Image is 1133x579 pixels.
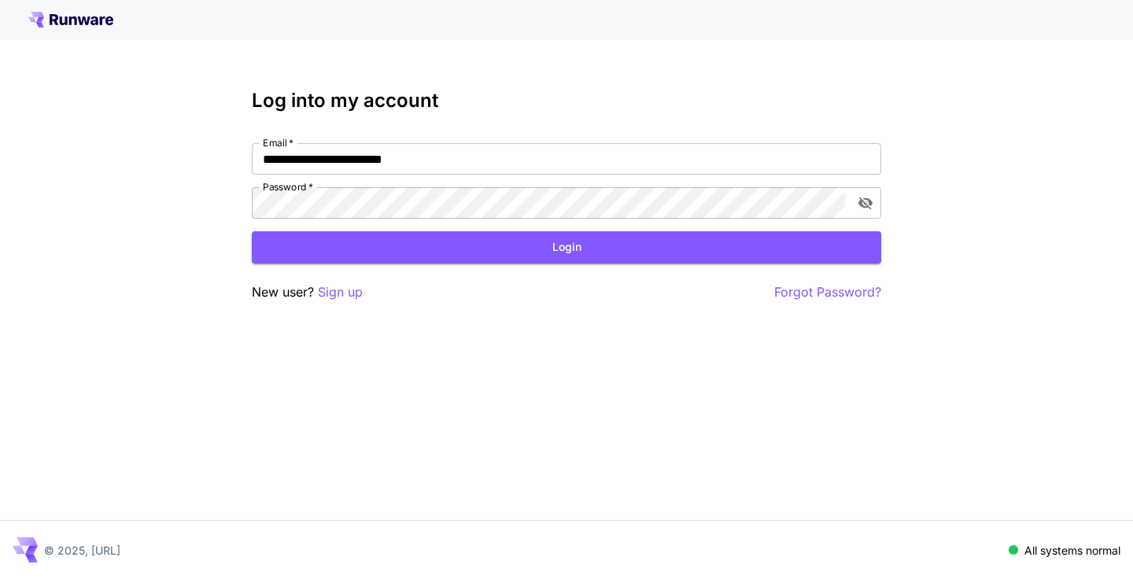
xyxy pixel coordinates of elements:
[851,189,880,217] button: toggle password visibility
[1024,542,1120,559] p: All systems normal
[263,136,293,149] label: Email
[252,231,881,264] button: Login
[318,282,363,302] button: Sign up
[252,90,881,112] h3: Log into my account
[774,282,881,302] button: Forgot Password?
[263,180,313,194] label: Password
[252,282,363,302] p: New user?
[44,542,120,559] p: © 2025, [URL]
